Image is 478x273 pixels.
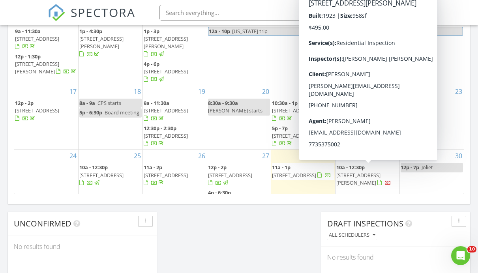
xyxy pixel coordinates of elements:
[144,35,188,50] span: [STREET_ADDRESS][PERSON_NAME]
[79,172,124,179] span: [STREET_ADDRESS]
[144,28,188,58] a: 1p - 3p [STREET_ADDRESS][PERSON_NAME]
[144,60,188,82] a: 4p - 6p [STREET_ADDRESS]
[207,150,271,221] td: Go to August 27, 2025
[451,246,470,265] iframe: Intercom live chat
[399,150,464,221] td: Go to August 30, 2025
[272,124,334,149] a: 5p - 7p [STREET_ADDRESS]
[336,172,381,186] span: [STREET_ADDRESS][PERSON_NAME]
[272,125,288,132] span: 5p - 7p
[271,150,336,221] td: Go to August 28, 2025
[144,164,188,186] a: 11a - 2p [STREET_ADDRESS]
[208,163,270,188] a: 12p - 2p [STREET_ADDRESS]
[144,172,188,179] span: [STREET_ADDRESS]
[197,150,207,162] a: Go to August 26, 2025
[336,107,381,114] span: [STREET_ADDRESS]
[272,99,334,123] a: 10:30a - 1p [STREET_ADDRESS]
[144,60,206,84] a: 4p - 6p [STREET_ADDRESS]
[207,85,271,150] td: Go to August 20, 2025
[79,28,102,35] span: 1p - 4:30p
[15,99,34,107] span: 12p - 2p
[454,150,464,162] a: Go to August 30, 2025
[336,13,400,85] td: Go to August 15, 2025
[272,132,316,139] span: [STREET_ADDRESS]
[325,150,335,162] a: Go to August 28, 2025
[14,218,71,229] span: Unconfirmed
[15,27,77,52] a: 9a - 11:30a [STREET_ADDRESS]
[271,13,336,85] td: Go to August 14, 2025
[14,150,79,221] td: Go to August 24, 2025
[79,85,143,150] td: Go to August 18, 2025
[97,99,121,107] span: CPS starts
[454,85,464,98] a: Go to August 23, 2025
[144,124,206,149] a: 12:30p - 2:30p [STREET_ADDRESS]
[144,132,188,139] span: [STREET_ADDRESS]
[79,28,124,58] a: 1p - 4:30p [STREET_ADDRESS][PERSON_NAME]
[79,109,102,116] span: 5p - 6:30p
[272,125,316,147] a: 5p - 7p [STREET_ADDRESS]
[132,150,142,162] a: Go to August 25, 2025
[389,85,399,98] a: Go to August 22, 2025
[232,28,268,35] span: [US_STATE] trip
[79,13,143,85] td: Go to August 11, 2025
[379,13,425,21] div: INSPECTOLOGY
[144,99,188,122] a: 9a - 11:30a [STREET_ADDRESS]
[208,189,231,196] span: 4p - 6:30p
[422,164,433,171] span: Joliet
[208,164,252,186] a: 12p - 2p [STREET_ADDRESS]
[467,246,476,252] span: 10
[79,27,142,59] a: 1p - 4:30p [STREET_ADDRESS][PERSON_NAME]
[48,11,135,27] a: SPECTORA
[15,99,59,122] a: 12p - 2p [STREET_ADDRESS]
[208,172,252,179] span: [STREET_ADDRESS]
[336,163,399,188] a: 10a - 12:30p [STREET_ADDRESS][PERSON_NAME]
[144,27,206,59] a: 1p - 3p [STREET_ADDRESS][PERSON_NAME]
[197,85,207,98] a: Go to August 19, 2025
[272,99,316,122] a: 10:30a - 1p [STREET_ADDRESS]
[144,99,206,123] a: 9a - 11:30a [STREET_ADDRESS]
[329,232,375,238] div: All schedulers
[321,247,470,268] div: No results found
[15,28,41,35] span: 9a - 11:30a
[144,99,169,107] span: 9a - 11:30a
[208,107,262,114] span: [PERSON_NAME] starts
[71,4,135,21] span: SPECTORA
[336,150,400,221] td: Go to August 29, 2025
[336,99,359,107] span: 3:30p - 6p
[272,164,291,171] span: 11a - 1p
[208,189,252,219] a: 4p - 6:30p
[144,163,206,188] a: 11a - 2p [STREET_ADDRESS]
[272,164,331,178] a: 11a - 1p [STREET_ADDRESS]
[48,4,65,21] img: The Best Home Inspection Software - Spectora
[336,85,400,150] td: Go to August 22, 2025
[15,35,59,42] span: [STREET_ADDRESS]
[68,85,78,98] a: Go to August 17, 2025
[15,28,59,50] a: 9a - 11:30a [STREET_ADDRESS]
[261,150,271,162] a: Go to August 27, 2025
[79,150,143,221] td: Go to August 25, 2025
[105,109,139,116] span: Board meeting
[207,13,271,85] td: Go to August 13, 2025
[327,230,377,241] button: All schedulers
[159,5,317,21] input: Search everything...
[68,150,78,162] a: Go to August 24, 2025
[142,13,207,85] td: Go to August 12, 2025
[208,27,231,36] span: 12a - 10p
[327,218,403,229] span: Draft Inspections
[272,99,298,107] span: 10:30a - 1p
[346,5,419,13] div: [PERSON_NAME] [PERSON_NAME]
[142,150,207,221] td: Go to August 26, 2025
[132,85,142,98] a: Go to August 18, 2025
[15,52,77,77] a: 12p - 1:30p [STREET_ADDRESS][PERSON_NAME]
[336,99,381,122] a: 3:30p - 6p [STREET_ADDRESS]
[15,53,77,75] a: 12p - 1:30p [STREET_ADDRESS][PERSON_NAME]
[399,13,464,85] td: Go to August 16, 2025
[272,163,334,180] a: 11a - 1p [STREET_ADDRESS]
[14,13,79,85] td: Go to August 10, 2025
[15,107,59,114] span: [STREET_ADDRESS]
[79,35,124,50] span: [STREET_ADDRESS][PERSON_NAME]
[336,164,365,171] span: 10a - 12:30p
[271,85,336,150] td: Go to August 21, 2025
[336,99,399,123] a: 3:30p - 6p [STREET_ADDRESS]
[14,85,79,150] td: Go to August 17, 2025
[389,150,399,162] a: Go to August 29, 2025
